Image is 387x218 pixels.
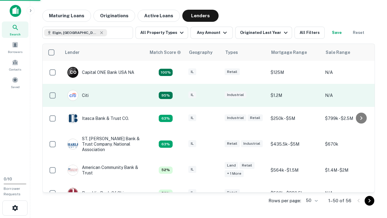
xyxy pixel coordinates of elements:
[322,130,376,159] td: $670k
[138,10,180,22] button: Active Loans
[146,44,185,61] th: Capitalize uses an advanced AI algorithm to match your search with the best lender. The match sco...
[225,189,240,196] div: Retail
[248,114,263,121] div: Retail
[185,44,222,61] th: Geography
[268,61,322,84] td: $125M
[2,39,28,55] a: Borrowers
[294,27,325,39] button: All Filters
[225,140,240,147] div: Retail
[322,61,376,84] td: N/A
[67,113,129,124] div: Itasca Bank & Trust CO.
[326,49,350,56] div: Sale Range
[70,69,76,76] p: C O
[268,44,322,61] th: Mortgage Range
[2,21,28,38] a: Search
[239,162,255,169] div: Retail
[235,27,292,39] button: Originated Last Year
[8,49,22,54] span: Borrowers
[182,10,219,22] button: Lenders
[67,165,140,176] div: American Community Bank & Trust
[159,140,173,148] div: Capitalize uses an advanced AI algorithm to match your search with the best lender. The match sco...
[159,167,173,174] div: Capitalize uses an advanced AI algorithm to match your search with the best lender. The match sco...
[10,5,21,17] img: capitalize-icon.png
[322,159,376,182] td: $1.4M - $2M
[241,140,263,147] div: Industrial
[67,136,140,153] div: ST. [PERSON_NAME] Bank & Trust Company, National Association
[2,57,28,73] a: Contacts
[159,190,173,197] div: Capitalize uses an advanced AI algorithm to match your search with the best lender. The match sco...
[322,44,376,61] th: Sale Range
[188,166,196,173] div: IL
[322,182,376,205] td: N/A
[68,165,78,175] img: picture
[225,91,246,98] div: Industrial
[67,90,89,101] div: Citi
[268,130,322,159] td: $435.5k - $5M
[68,90,78,101] img: picture
[327,27,346,39] button: Save your search to get updates of matches that match your search criteria.
[67,188,134,199] div: Republic Bank Of Chicago
[268,84,322,107] td: $1.2M
[4,177,12,181] span: 0 / 10
[268,182,322,205] td: $500k - $880.5k
[225,49,238,56] div: Types
[304,196,319,205] div: 50
[68,188,78,198] img: picture
[9,67,21,72] span: Contacts
[189,49,213,56] div: Geography
[93,10,135,22] button: Originations
[68,113,78,124] img: picture
[328,197,351,204] p: 1–50 of 56
[271,49,307,56] div: Mortgage Range
[11,84,20,89] span: Saved
[188,114,196,121] div: IL
[349,27,368,39] button: Reset
[53,30,98,35] span: Elgin, [GEOGRAPHIC_DATA], [GEOGRAPHIC_DATA]
[190,27,233,39] button: Any Amount
[240,29,289,36] div: Originated Last Year
[322,84,376,107] td: N/A
[4,187,21,196] span: Borrower Requests
[222,44,268,61] th: Types
[42,10,91,22] button: Maturing Loans
[159,115,173,122] div: Capitalize uses an advanced AI algorithm to match your search with the best lender. The match sco...
[225,68,240,75] div: Retail
[68,139,78,149] img: picture
[67,67,134,78] div: Capital ONE Bank USA NA
[188,140,196,147] div: IL
[150,49,181,56] div: Capitalize uses an advanced AI algorithm to match your search with the best lender. The match sco...
[322,107,376,130] td: $799k - $2.5M
[135,27,188,39] button: All Property Types
[61,44,146,61] th: Lender
[159,69,173,76] div: Capitalize uses an advanced AI algorithm to match your search with the best lender. The match sco...
[188,91,196,98] div: IL
[150,49,180,56] h6: Match Score
[357,150,387,179] iframe: Chat Widget
[2,74,28,91] a: Saved
[225,114,246,121] div: Industrial
[225,170,244,177] div: + 1 more
[65,49,80,56] div: Lender
[159,92,173,99] div: Capitalize uses an advanced AI algorithm to match your search with the best lender. The match sco...
[188,68,196,75] div: IL
[10,32,21,37] span: Search
[225,162,238,169] div: Land
[268,197,301,204] p: Rows per page:
[365,196,374,206] button: Go to next page
[188,189,196,196] div: IL
[268,159,322,182] td: $564k - $1.5M
[268,107,322,130] td: $250k - $5M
